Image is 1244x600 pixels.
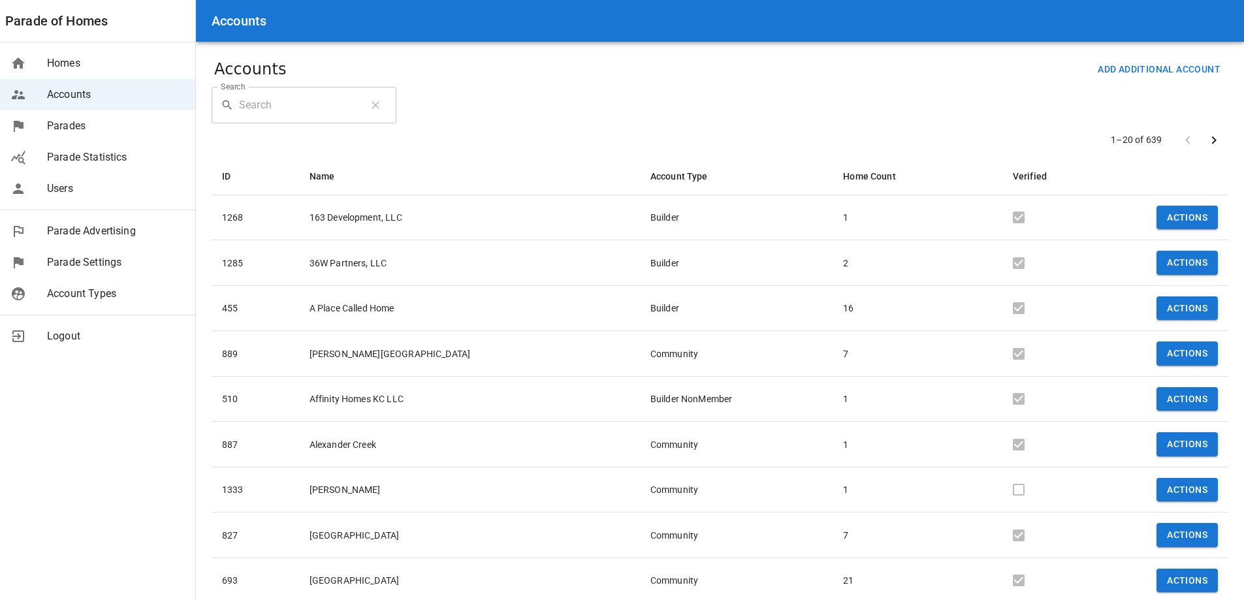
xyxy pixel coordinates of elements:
[221,99,234,112] svg: Search
[47,87,185,103] span: Accounts
[47,255,185,270] span: Parade Settings
[1156,251,1218,275] button: Actions
[222,168,247,184] span: ID
[299,467,640,513] td: [PERSON_NAME]
[47,118,185,134] span: Parades
[1156,296,1218,321] button: Actions
[47,150,185,165] span: Parade Statistics
[640,467,833,513] td: Community
[640,513,833,558] td: Community
[212,285,299,331] td: 455
[221,81,245,92] label: Search
[212,10,266,31] h6: Accounts
[212,467,299,513] td: 1333
[833,467,1002,513] td: 1
[833,240,1002,286] td: 2
[299,285,640,331] td: A Place Called Home
[1092,57,1226,82] button: Add Additional Account
[640,422,833,467] td: Community
[299,422,640,467] td: Alexander Creek
[5,10,108,31] a: Parade of Homes
[640,331,833,377] td: Community
[833,422,1002,467] td: 1
[1156,523,1218,547] button: Actions
[212,240,299,286] td: 1285
[1156,478,1218,502] button: Actions
[640,376,833,422] td: Builder NonMember
[1013,168,1064,184] span: Verified
[1156,206,1218,230] button: Actions
[833,195,1002,240] td: 1
[833,376,1002,422] td: 1
[47,328,185,344] span: Logout
[843,168,913,184] span: Home Count
[640,240,833,286] td: Builder
[47,181,185,197] span: Users
[212,376,299,422] td: 510
[1156,432,1218,456] button: Actions
[212,513,299,558] td: 827
[47,55,185,71] span: Homes
[833,513,1002,558] td: 7
[1156,387,1218,411] button: Actions
[1156,569,1218,593] button: Actions
[212,331,299,377] td: 889
[212,195,299,240] td: 1268
[212,422,299,467] td: 887
[299,376,640,422] td: Affinity Homes KC LLC
[310,168,352,184] span: Name
[640,195,833,240] td: Builder
[299,240,640,286] td: 36W Partners, LLC
[640,285,833,331] td: Builder
[47,286,185,302] span: Account Types
[214,57,287,81] h1: Accounts
[833,285,1002,331] td: 16
[47,223,185,239] span: Parade Advertising
[239,87,359,123] input: Search
[1156,341,1218,366] button: Actions
[1201,127,1227,153] button: next page
[1111,133,1162,146] p: 1–20 of 639
[299,513,640,558] td: [GEOGRAPHIC_DATA]
[299,195,640,240] td: 163 Development, LLC
[833,331,1002,377] td: 7
[650,168,725,184] span: Account Type
[299,331,640,377] td: [PERSON_NAME][GEOGRAPHIC_DATA]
